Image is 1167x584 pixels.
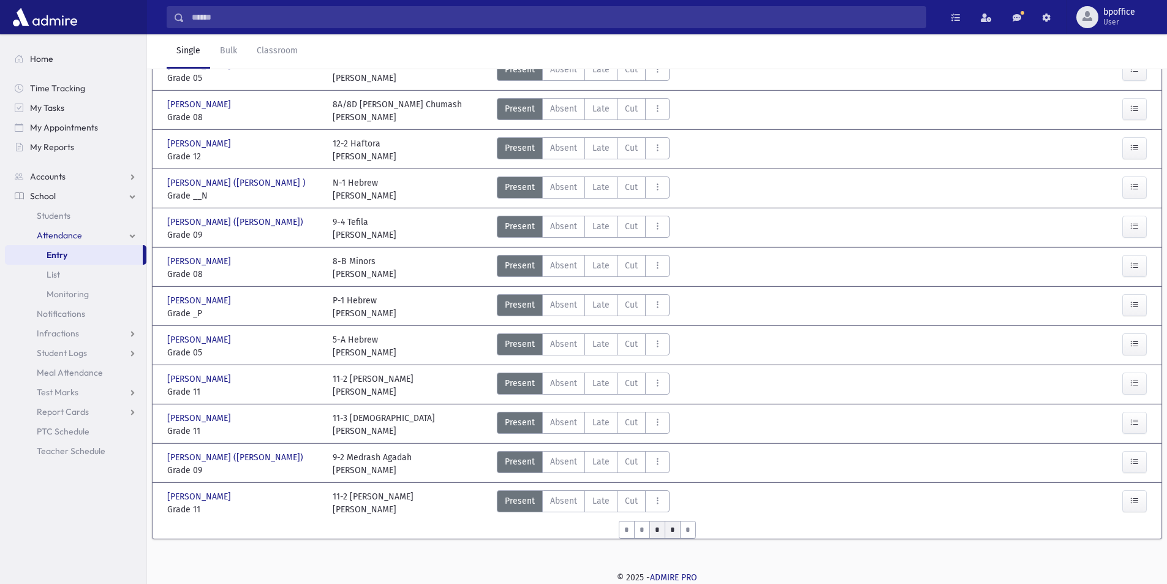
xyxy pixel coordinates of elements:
span: Late [592,298,610,311]
span: Present [505,102,535,115]
span: My Reports [30,142,74,153]
span: Late [592,377,610,390]
span: Present [505,259,535,272]
span: [PERSON_NAME] [167,255,233,268]
a: List [5,265,146,284]
span: Cut [625,338,638,351]
div: AttTypes [497,294,670,320]
span: Grade 11 [167,503,320,516]
span: Late [592,416,610,429]
span: Grade __N [167,189,320,202]
div: 12-2 Haftora [PERSON_NAME] [333,137,396,163]
div: 11-3 [DEMOGRAPHIC_DATA] [PERSON_NAME] [333,412,435,438]
span: Absent [550,298,577,311]
span: Grade 09 [167,229,320,241]
div: 5-A Hebrew [PERSON_NAME] [333,333,396,359]
span: Absent [550,259,577,272]
a: Monitoring [5,284,146,304]
span: Present [505,220,535,233]
span: Grade 11 [167,425,320,438]
span: [PERSON_NAME] [167,294,233,307]
a: Report Cards [5,402,146,422]
div: AttTypes [497,176,670,202]
a: Accounts [5,167,146,186]
div: AttTypes [497,137,670,163]
span: [PERSON_NAME] [167,333,233,346]
span: Student Logs [37,347,87,358]
span: [PERSON_NAME] [167,412,233,425]
span: Present [505,455,535,468]
span: Students [37,210,70,221]
span: [PERSON_NAME] [167,98,233,111]
a: Test Marks [5,382,146,402]
div: N-1 Hebrew [PERSON_NAME] [333,176,396,202]
div: 11-2 [PERSON_NAME] [PERSON_NAME] [333,490,414,516]
a: Home [5,49,146,69]
span: Absent [550,416,577,429]
div: AttTypes [497,59,670,85]
span: Cut [625,298,638,311]
div: AttTypes [497,373,670,398]
span: Cut [625,142,638,154]
a: My Appointments [5,118,146,137]
span: Present [505,142,535,154]
div: AttTypes [497,451,670,477]
span: [PERSON_NAME] [167,490,233,503]
span: Present [505,338,535,351]
div: 11-2 [PERSON_NAME] [PERSON_NAME] [333,373,414,398]
span: Report Cards [37,406,89,417]
div: 5-D Hebrew [PERSON_NAME] [333,59,396,85]
span: Late [592,181,610,194]
span: Cut [625,416,638,429]
span: Absent [550,338,577,351]
span: Present [505,63,535,76]
span: Cut [625,220,638,233]
span: Cut [625,455,638,468]
a: Bulk [210,34,247,69]
span: [PERSON_NAME] [167,373,233,385]
span: Late [592,102,610,115]
span: Test Marks [37,387,78,398]
span: Cut [625,63,638,76]
a: Attendance [5,226,146,245]
span: Accounts [30,171,66,182]
span: Cut [625,102,638,115]
span: Grade 08 [167,268,320,281]
div: 9-4 Tefila [PERSON_NAME] [333,216,396,241]
div: 8A/8D [PERSON_NAME] Chumash [PERSON_NAME] [333,98,462,124]
span: Absent [550,102,577,115]
a: Students [5,206,146,226]
span: User [1103,17,1135,27]
span: Present [505,416,535,429]
div: AttTypes [497,98,670,124]
span: bpoffice [1103,7,1135,17]
div: © 2025 - [167,571,1147,584]
span: Grade 05 [167,346,320,359]
a: Time Tracking [5,78,146,98]
span: Present [505,181,535,194]
div: 9-2 Medrash Agadah [PERSON_NAME] [333,451,412,477]
span: Late [592,495,610,507]
a: Student Logs [5,343,146,363]
span: Absent [550,63,577,76]
a: My Reports [5,137,146,157]
span: Grade 09 [167,464,320,477]
span: Absent [550,181,577,194]
span: Late [592,220,610,233]
span: Grade 12 [167,150,320,163]
a: Teacher Schedule [5,441,146,461]
span: Cut [625,495,638,507]
span: Late [592,259,610,272]
span: Late [592,455,610,468]
span: Grade 05 [167,72,320,85]
span: Attendance [37,230,82,241]
span: Grade 08 [167,111,320,124]
span: Entry [47,249,67,260]
a: Infractions [5,324,146,343]
a: My Tasks [5,98,146,118]
div: AttTypes [497,255,670,281]
span: Late [592,142,610,154]
span: Absent [550,455,577,468]
span: Monitoring [47,289,89,300]
span: Absent [550,220,577,233]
